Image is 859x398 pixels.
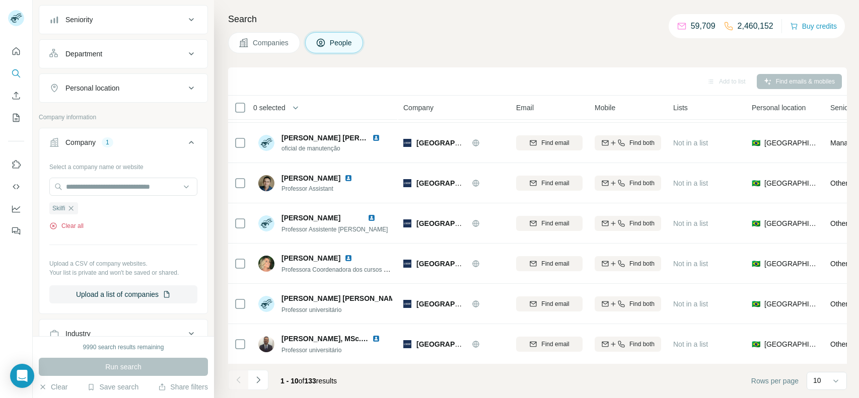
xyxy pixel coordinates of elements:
[52,204,65,213] span: Skilfi
[541,340,569,349] span: Find email
[403,300,411,308] img: Logo of Universidade Ibirapuera
[65,83,119,93] div: Personal location
[595,176,661,191] button: Find both
[8,178,24,196] button: Use Surfe API
[752,178,760,188] span: 🇧🇷
[403,179,411,187] img: Logo of Universidade Ibirapuera
[281,226,388,233] span: Professor Assistente [PERSON_NAME]
[158,382,208,392] button: Share filters
[516,135,583,150] button: Find email
[541,138,569,147] span: Find email
[830,300,848,308] span: Other
[516,103,534,113] span: Email
[330,38,353,48] span: People
[764,299,818,309] span: [GEOGRAPHIC_DATA]
[281,253,340,263] span: [PERSON_NAME]
[541,259,569,268] span: Find email
[752,259,760,269] span: 🇧🇷
[416,340,492,348] span: [GEOGRAPHIC_DATA]
[102,138,113,147] div: 1
[281,306,341,313] span: Professor universitário
[65,329,91,339] div: Industry
[344,174,352,182] img: LinkedIn logo
[8,222,24,240] button: Feedback
[228,12,847,26] h4: Search
[541,179,569,188] span: Find email
[595,256,661,271] button: Find both
[673,139,708,147] span: Not in a list
[629,138,655,147] span: Find both
[673,219,708,227] span: Not in a list
[49,285,197,303] button: Upload a list of companies
[790,19,837,33] button: Buy credits
[281,265,522,273] span: Professora Coordenadora dos cursos de Licenciatura e Bacharelado em Educação Física
[253,38,290,48] span: Companies
[403,340,411,348] img: Logo of Universidade Ibirapuera
[305,377,316,385] span: 133
[372,335,380,343] img: LinkedIn logo
[281,293,402,303] span: [PERSON_NAME] [PERSON_NAME]
[39,8,207,32] button: Seniority
[416,139,492,147] span: [GEOGRAPHIC_DATA]
[258,296,274,312] img: Avatar
[258,215,274,231] img: Avatar
[830,179,848,187] span: Other
[691,20,715,32] p: 59,709
[752,218,760,228] span: 🇧🇷
[83,343,164,352] div: 9990 search results remaining
[516,176,583,191] button: Find email
[39,113,208,122] p: Company information
[8,200,24,218] button: Dashboard
[258,256,274,272] img: Avatar
[39,76,207,100] button: Personal location
[403,139,411,147] img: Logo of Universidade Ibirapuera
[752,138,760,148] span: 🇧🇷
[49,221,84,230] button: Clear all
[372,134,380,142] img: LinkedIn logo
[595,216,661,231] button: Find both
[830,103,857,113] span: Seniority
[39,130,207,158] button: Company1
[764,339,818,349] span: [GEOGRAPHIC_DATA]
[813,375,821,385] p: 10
[830,139,858,147] span: Manager
[8,87,24,105] button: Enrich CSV
[629,299,655,308] span: Find both
[541,299,569,308] span: Find email
[629,340,655,349] span: Find both
[344,254,352,262] img: LinkedIn logo
[281,214,340,222] span: [PERSON_NAME]
[403,219,411,227] img: Logo of Universidade Ibirapuera
[764,218,818,228] span: [GEOGRAPHIC_DATA]
[39,322,207,346] button: Industry
[39,382,67,392] button: Clear
[403,103,434,113] span: Company
[764,138,818,148] span: [GEOGRAPHIC_DATA]
[10,364,34,388] div: Open Intercom Messenger
[258,135,274,151] img: Avatar
[39,42,207,66] button: Department
[8,155,24,174] button: Use Surfe on LinkedIn
[595,135,661,150] button: Find both
[49,259,197,268] p: Upload a CSV of company websites.
[752,299,760,309] span: 🇧🇷
[516,216,583,231] button: Find email
[49,158,197,172] div: Select a company name or website
[281,134,402,142] span: [PERSON_NAME] [PERSON_NAME]
[368,214,376,222] img: LinkedIn logo
[280,377,337,385] span: results
[751,376,799,386] span: Rows per page
[541,219,569,228] span: Find email
[258,336,274,352] img: Avatar
[258,175,274,191] img: Avatar
[673,103,688,113] span: Lists
[673,260,708,268] span: Not in a list
[87,382,138,392] button: Save search
[416,179,492,187] span: [GEOGRAPHIC_DATA]
[8,64,24,83] button: Search
[830,340,848,348] span: Other
[752,339,760,349] span: 🇧🇷
[253,103,285,113] span: 0 selected
[830,260,848,268] span: Other
[416,300,492,308] span: [GEOGRAPHIC_DATA]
